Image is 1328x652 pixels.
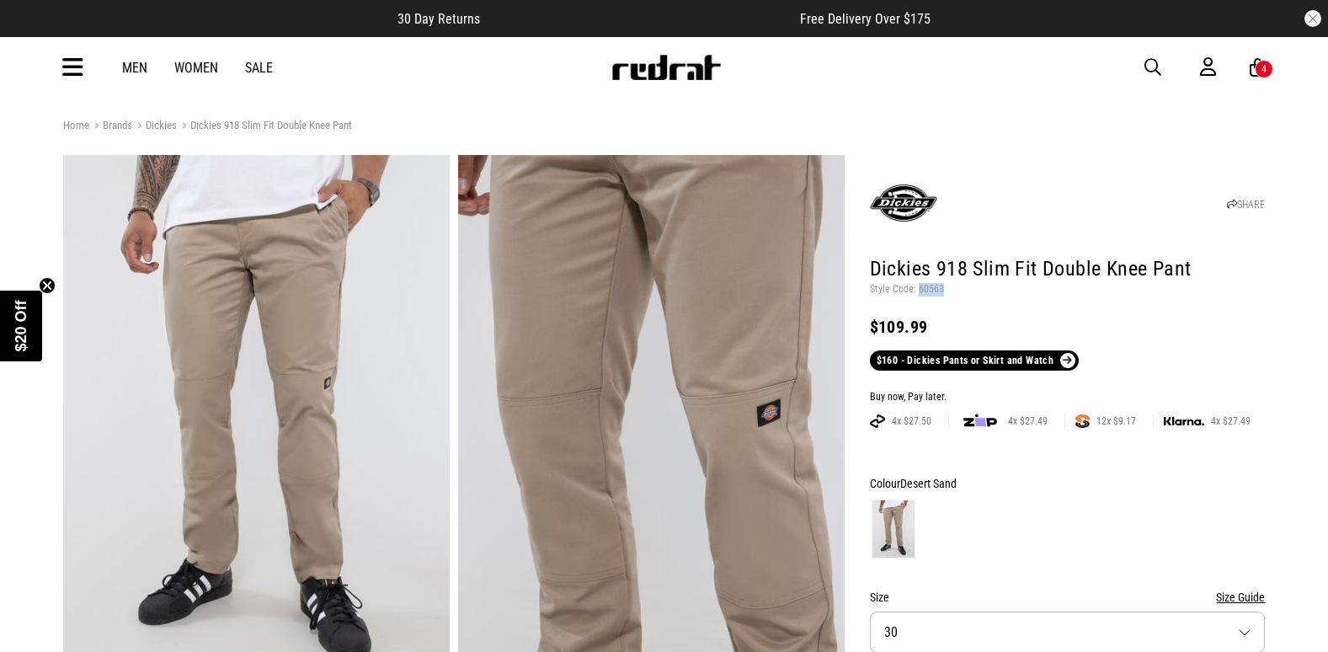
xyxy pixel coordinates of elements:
div: Buy now, Pay later. [870,391,1266,404]
a: 4 [1250,59,1266,77]
a: Sale [245,60,273,76]
a: Home [63,119,89,131]
a: $160 - Dickies Pants or Skirt and Watch [870,350,1079,371]
img: AFTERPAY [870,414,885,428]
div: $109.99 [870,317,1266,337]
a: Men [122,60,147,76]
span: 4x $27.49 [1204,414,1257,428]
p: Style Code: 60563 [870,283,1266,297]
div: Colour [870,473,1266,494]
button: Close teaser [39,277,56,294]
iframe: Customer reviews powered by Trustpilot [514,10,766,27]
img: Redrat logo [611,55,722,80]
img: zip [963,413,997,430]
div: 4 [1261,63,1267,75]
a: Brands [89,119,132,135]
span: 30 [884,624,898,640]
button: Size Guide [1216,587,1265,607]
img: Desert Sand [872,500,915,558]
img: KLARNA [1164,417,1204,426]
a: Dickies 918 Slim Fit Double Knee Pant [177,119,352,135]
span: 12x $9.17 [1090,414,1143,428]
span: 30 Day Returns [397,11,480,27]
div: Size [870,587,1266,607]
span: 4x $27.50 [885,414,938,428]
img: SPLITPAY [1075,414,1090,428]
a: Women [174,60,218,76]
span: $20 Off [13,300,29,351]
a: Dickies [132,119,177,135]
h1: Dickies 918 Slim Fit Double Knee Pant [870,256,1266,283]
span: Free Delivery Over $175 [800,11,931,27]
span: 4x $27.49 [1001,414,1054,428]
img: Dickies [870,169,937,237]
a: SHARE [1227,199,1265,211]
span: Desert Sand [900,477,957,490]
